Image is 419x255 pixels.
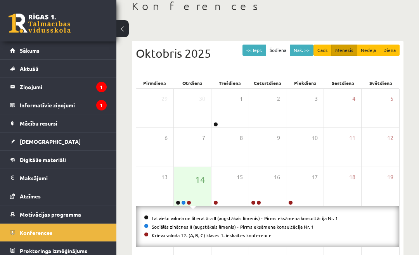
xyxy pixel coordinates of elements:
a: Maksājumi [10,169,107,187]
span: Digitālie materiāli [20,156,66,163]
i: 1 [96,82,107,92]
div: Trešdiena [211,78,249,88]
i: 1 [96,100,107,110]
legend: Maksājumi [20,169,107,187]
span: Aktuāli [20,65,38,72]
span: 30 [199,95,205,103]
a: Sociālās zinātnes II (augstākais līmenis) - Pirms eksāmena konsultācija Nr. 1 [152,224,314,230]
legend: Informatīvie ziņojumi [20,96,107,114]
a: Latviešu valoda un literatūra II (augstākais līmenis) - Pirms eksāmena konsultācija Nr. 1 [152,215,338,221]
button: Gads [313,45,332,56]
span: 13 [161,173,168,181]
span: 14 [195,173,205,186]
span: 11 [349,134,355,142]
a: Sākums [10,41,107,59]
div: Ceturtdiena [249,78,286,88]
div: Pirmdiena [136,78,173,88]
button: Mēnesis [331,45,357,56]
span: 2 [277,95,280,103]
span: 17 [312,173,318,181]
span: 16 [274,173,280,181]
div: Oktobris 2025 [136,45,400,62]
span: 1 [240,95,243,103]
span: Sākums [20,47,40,54]
a: [DEMOGRAPHIC_DATA] [10,133,107,150]
button: Šodiena [266,45,290,56]
span: 18 [349,173,355,181]
span: 10 [312,134,318,142]
a: Informatīvie ziņojumi1 [10,96,107,114]
a: Motivācijas programma [10,205,107,223]
span: Mācību resursi [20,120,57,127]
span: 15 [237,173,243,181]
button: Diena [379,45,400,56]
div: Sestdiena [324,78,362,88]
span: 12 [387,134,393,142]
span: 6 [164,134,168,142]
button: Nedēļa [357,45,380,56]
button: Nāk. >> [290,45,313,56]
a: Digitālie materiāli [10,151,107,169]
span: 29 [161,95,168,103]
div: Svētdiena [362,78,400,88]
span: 3 [315,95,318,103]
a: Krievu valoda 12. (A, B, C) klases 1. ieskaites konference [152,232,272,238]
a: Ziņojumi1 [10,78,107,96]
div: Otrdiena [173,78,211,88]
span: Motivācijas programma [20,211,81,218]
span: [DEMOGRAPHIC_DATA] [20,138,81,145]
span: 5 [390,95,393,103]
span: Proktoringa izmēģinājums [20,247,87,254]
span: Konferences [20,229,52,236]
a: Mācību resursi [10,114,107,132]
span: 7 [202,134,205,142]
a: Aktuāli [10,60,107,78]
a: Atzīmes [10,187,107,205]
a: Rīgas 1. Tālmācības vidusskola [9,14,71,33]
span: 4 [352,95,355,103]
span: 19 [387,173,393,181]
span: 9 [277,134,280,142]
span: 8 [240,134,243,142]
a: Konferences [10,224,107,241]
div: Piekdiena [287,78,324,88]
legend: Ziņojumi [20,78,107,96]
span: Atzīmes [20,193,41,200]
button: << Iepr. [242,45,266,56]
